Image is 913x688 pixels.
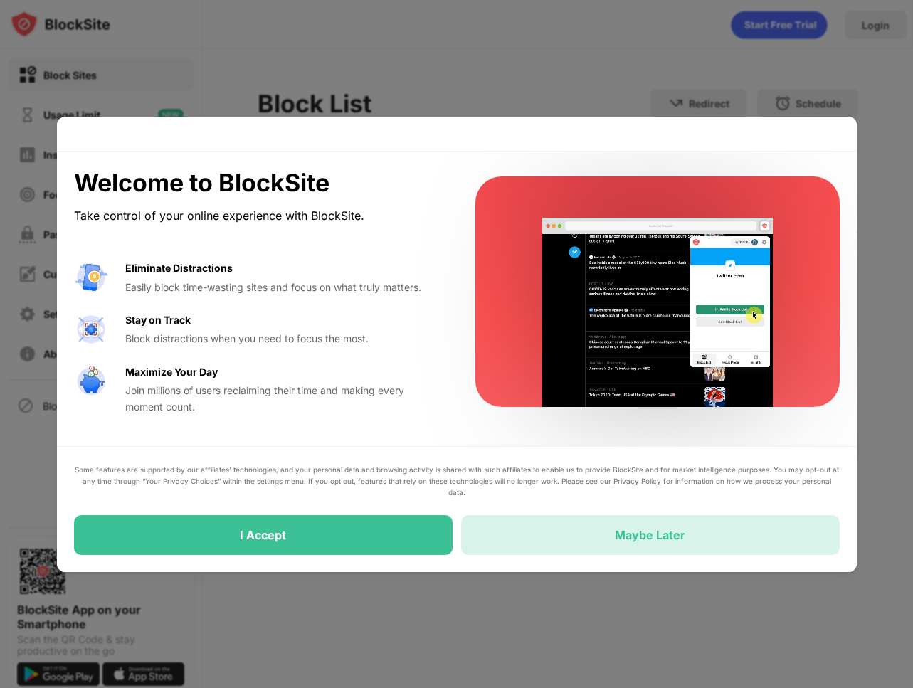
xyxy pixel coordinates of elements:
[74,312,108,346] img: value-focus.svg
[74,364,108,398] img: value-safe-time.svg
[125,260,233,276] div: Eliminate Distractions
[74,206,441,226] div: Take control of your online experience with BlockSite.
[74,464,840,498] div: Some features are supported by our affiliates’ technologies, and your personal data and browsing ...
[125,383,441,415] div: Join millions of users reclaiming their time and making every moment count.
[74,169,441,198] div: Welcome to BlockSite
[125,331,441,346] div: Block distractions when you need to focus the most.
[240,528,286,542] div: I Accept
[125,312,191,328] div: Stay on Track
[613,477,661,485] a: Privacy Policy
[125,364,218,380] div: Maximize Your Day
[615,528,685,542] div: Maybe Later
[125,280,441,295] div: Easily block time-wasting sites and focus on what truly matters.
[74,260,108,295] img: value-avoid-distractions.svg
